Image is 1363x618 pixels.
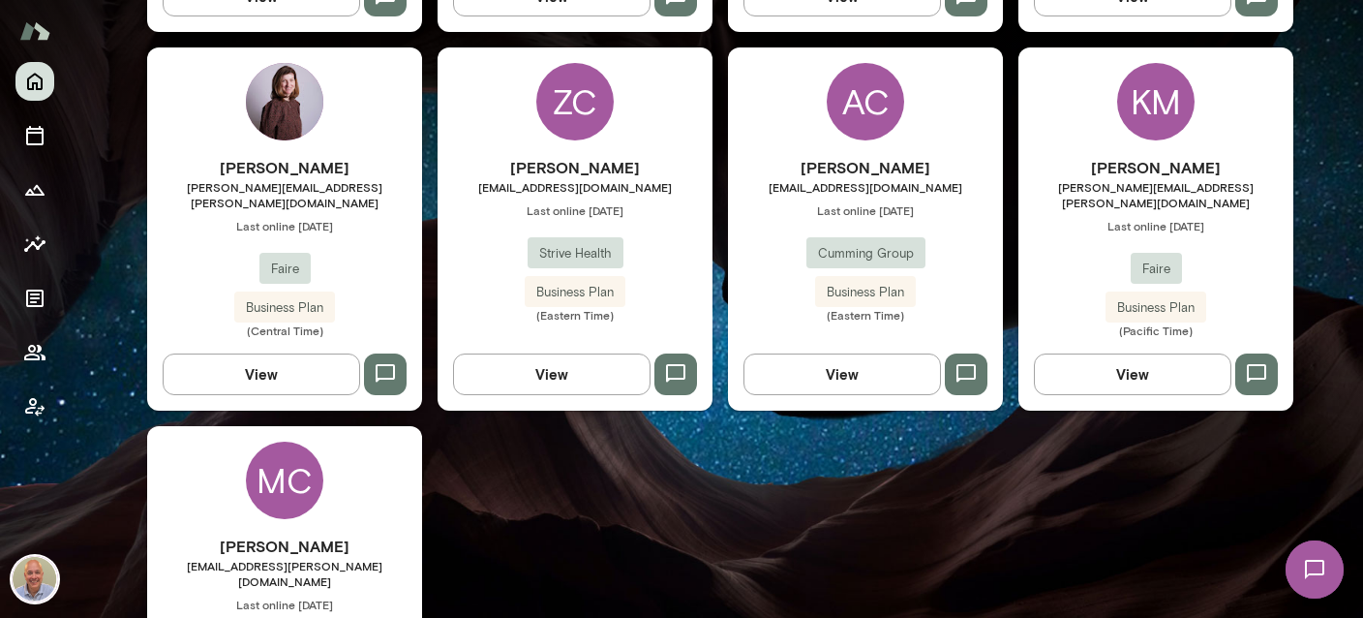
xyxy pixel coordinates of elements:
[147,597,422,612] span: Last online [DATE]
[147,156,422,179] h6: [PERSON_NAME]
[728,307,1003,323] span: (Eastern Time)
[19,13,50,49] img: Mento
[12,556,58,603] img: Marc Friedman
[147,558,422,589] span: [EMAIL_ADDRESS][PERSON_NAME][DOMAIN_NAME]
[1106,298,1206,318] span: Business Plan
[147,179,422,210] span: [PERSON_NAME][EMAIL_ADDRESS][PERSON_NAME][DOMAIN_NAME]
[1117,63,1195,140] div: KM
[815,283,916,302] span: Business Plan
[15,116,54,155] button: Sessions
[827,63,904,140] div: AC
[536,63,614,140] div: ZC
[438,179,712,195] span: [EMAIL_ADDRESS][DOMAIN_NAME]
[15,333,54,372] button: Members
[1018,218,1293,233] span: Last online [DATE]
[15,62,54,101] button: Home
[728,179,1003,195] span: [EMAIL_ADDRESS][DOMAIN_NAME]
[147,535,422,558] h6: [PERSON_NAME]
[438,156,712,179] h6: [PERSON_NAME]
[528,244,623,263] span: Strive Health
[525,283,625,302] span: Business Plan
[1131,260,1182,279] span: Faire
[234,298,335,318] span: Business Plan
[1018,323,1293,338] span: (Pacific Time)
[728,156,1003,179] h6: [PERSON_NAME]
[743,354,941,394] button: View
[453,354,651,394] button: View
[728,202,1003,218] span: Last online [DATE]
[1018,179,1293,210] span: [PERSON_NAME][EMAIL_ADDRESS][PERSON_NAME][DOMAIN_NAME]
[15,387,54,426] button: Client app
[15,279,54,318] button: Documents
[147,323,422,338] span: (Central Time)
[163,354,360,394] button: View
[15,170,54,209] button: Growth Plan
[438,307,712,323] span: (Eastern Time)
[246,442,323,519] div: MC
[438,202,712,218] span: Last online [DATE]
[246,63,323,140] img: Kristina Popova-Boasso
[1018,156,1293,179] h6: [PERSON_NAME]
[259,260,311,279] span: Faire
[15,225,54,263] button: Insights
[1034,354,1231,394] button: View
[806,244,925,263] span: Cumming Group
[147,218,422,233] span: Last online [DATE]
